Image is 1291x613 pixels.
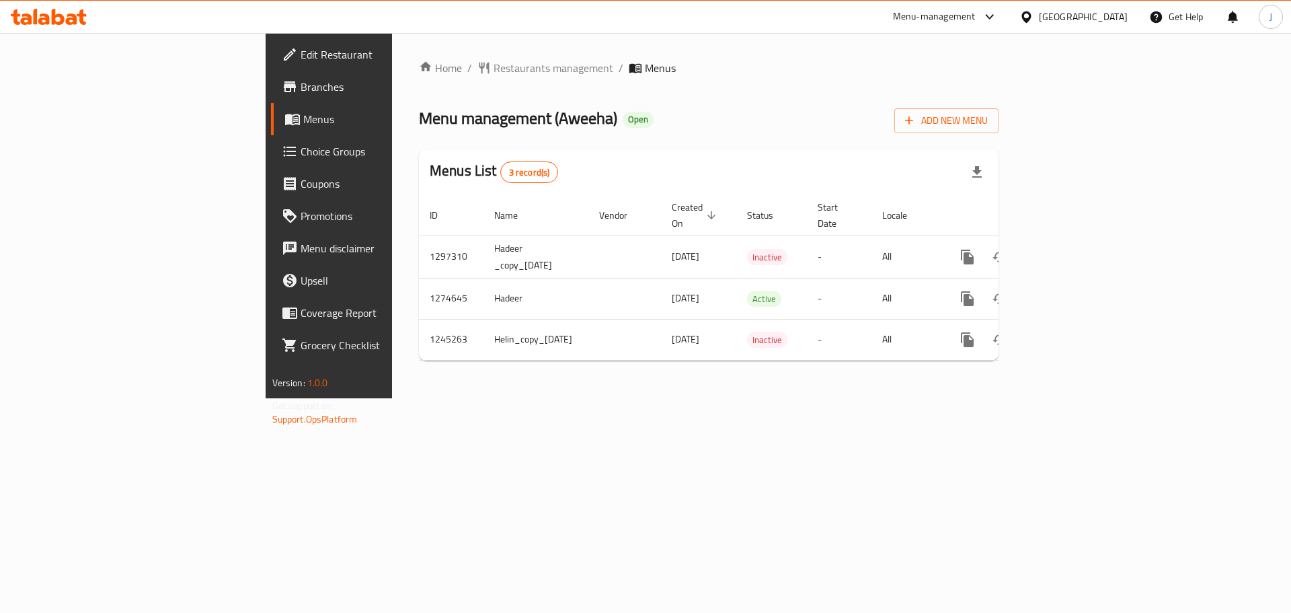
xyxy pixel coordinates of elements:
[271,297,481,329] a: Coverage Report
[301,176,471,192] span: Coupons
[619,60,623,76] li: /
[882,207,925,223] span: Locale
[301,79,471,95] span: Branches
[961,156,993,188] div: Export file
[271,71,481,103] a: Branches
[672,248,699,265] span: [DATE]
[483,278,588,319] td: Hadeer
[645,60,676,76] span: Menus
[951,324,984,356] button: more
[271,135,481,168] a: Choice Groups
[419,60,999,76] nav: breadcrumb
[623,112,654,128] div: Open
[623,114,654,125] span: Open
[301,46,471,63] span: Edit Restaurant
[672,289,699,307] span: [DATE]
[483,319,588,360] td: Helin_copy_[DATE]
[494,207,535,223] span: Name
[905,112,988,129] span: Add New Menu
[271,232,481,264] a: Menu disclaimer
[301,305,471,321] span: Coverage Report
[271,38,481,71] a: Edit Restaurant
[430,207,455,223] span: ID
[807,319,871,360] td: -
[672,199,720,231] span: Created On
[894,108,999,133] button: Add New Menu
[271,329,481,361] a: Grocery Checklist
[271,200,481,232] a: Promotions
[747,207,791,223] span: Status
[419,195,1091,361] table: enhanced table
[747,250,787,265] span: Inactive
[747,291,781,307] div: Active
[301,240,471,256] span: Menu disclaimer
[272,410,358,428] a: Support.OpsPlatform
[272,374,305,392] span: Version:
[807,236,871,278] td: -
[301,337,471,353] span: Grocery Checklist
[599,207,645,223] span: Vendor
[272,397,334,414] span: Get support on:
[271,264,481,297] a: Upsell
[500,161,559,183] div: Total records count
[1269,9,1272,24] span: J
[951,241,984,273] button: more
[477,60,613,76] a: Restaurants management
[494,60,613,76] span: Restaurants management
[984,241,1016,273] button: Change Status
[501,166,558,179] span: 3 record(s)
[818,199,855,231] span: Start Date
[871,319,941,360] td: All
[419,103,617,133] span: Menu management ( Aweeha )
[871,278,941,319] td: All
[301,273,471,289] span: Upsell
[871,236,941,278] td: All
[307,374,328,392] span: 1.0.0
[893,9,976,25] div: Menu-management
[807,278,871,319] td: -
[747,332,787,348] div: Inactive
[303,111,471,127] span: Menus
[747,332,787,348] span: Inactive
[271,103,481,135] a: Menus
[430,161,558,183] h2: Menus List
[941,195,1091,236] th: Actions
[747,291,781,307] span: Active
[1039,9,1128,24] div: [GEOGRAPHIC_DATA]
[301,208,471,224] span: Promotions
[984,324,1016,356] button: Change Status
[271,168,481,200] a: Coupons
[984,283,1016,315] button: Change Status
[483,236,588,278] td: Hadeer _copy_[DATE]
[672,330,699,348] span: [DATE]
[301,143,471,159] span: Choice Groups
[951,283,984,315] button: more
